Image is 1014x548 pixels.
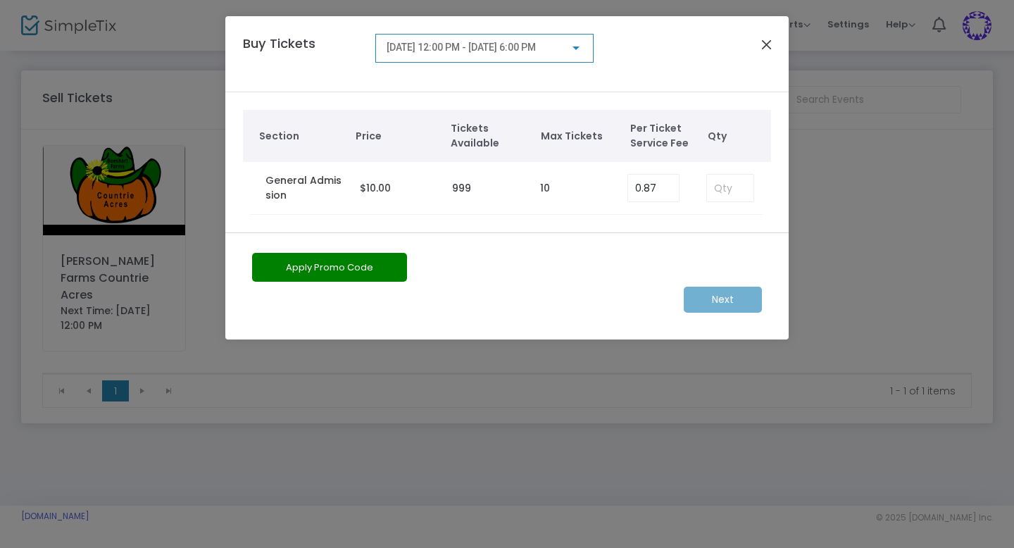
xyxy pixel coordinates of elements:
[707,175,753,201] input: Qty
[236,34,368,74] h4: Buy Tickets
[452,181,471,196] label: 999
[387,42,536,53] span: [DATE] 12:00 PM - [DATE] 6:00 PM
[451,121,527,151] span: Tickets Available
[259,129,342,144] span: Section
[758,35,776,54] button: Close
[540,181,550,196] label: 10
[628,175,679,201] input: Enter Service Fee
[708,129,764,144] span: Qty
[541,129,617,144] span: Max Tickets
[360,181,391,195] span: $10.00
[252,253,407,282] button: Apply Promo Code
[630,121,701,151] span: Per Ticket Service Fee
[356,129,437,144] span: Price
[265,173,346,203] label: General Admission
